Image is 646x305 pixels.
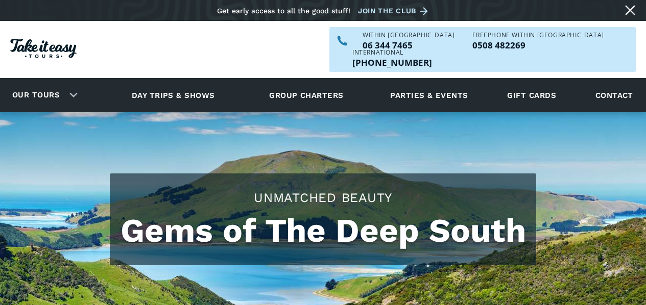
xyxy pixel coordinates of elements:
a: Group charters [256,81,356,109]
p: [PHONE_NUMBER] [352,58,432,67]
div: International [352,49,432,56]
a: Day trips & shows [119,81,228,109]
p: 0508 482269 [472,41,604,49]
a: Call us freephone within NZ on 0508482269 [472,41,604,49]
p: 06 344 7465 [363,41,454,49]
a: Contact [590,81,638,109]
a: Call us outside of NZ on +6463447465 [352,58,432,67]
div: Get early access to all the good stuff! [217,7,350,15]
a: Join the club [358,5,432,17]
a: Close message [622,2,638,18]
a: Gift cards [502,81,561,109]
h2: Unmatched Beauty [120,189,526,207]
img: Take it easy Tours logo [10,39,77,58]
a: Parties & events [385,81,473,109]
a: Call us within NZ on 063447465 [363,41,454,49]
a: Homepage [10,34,77,66]
div: Freephone WITHIN [GEOGRAPHIC_DATA] [472,32,604,38]
h1: Gems of The Deep South [120,212,526,250]
div: WITHIN [GEOGRAPHIC_DATA] [363,32,454,38]
a: Our tours [5,83,67,107]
